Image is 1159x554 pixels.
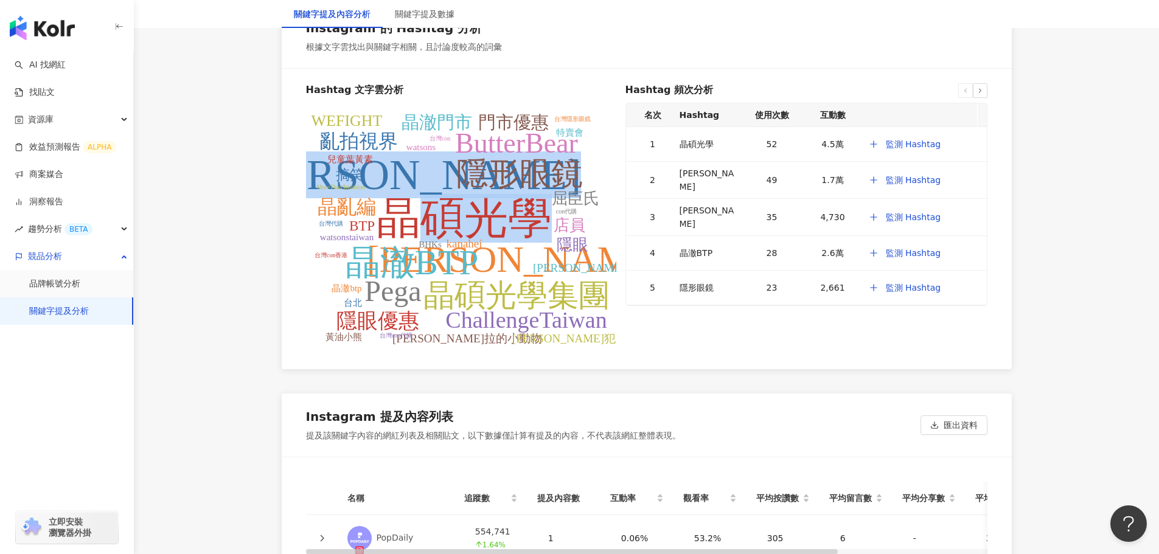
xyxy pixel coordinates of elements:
div: 23 [747,281,798,294]
span: 競品分析 [28,243,62,270]
div: 晶碩光學 [680,137,737,151]
img: logo [10,16,75,40]
tspan: ButterBear [455,128,578,159]
a: 找貼文 [15,86,55,99]
span: 監測 Hashtag [886,139,941,149]
tspan: [PERSON_NAME]拉 [533,261,636,274]
span: 1.64% [475,538,506,552]
th: 觀看率 [673,482,747,515]
tspan: ChallengeTaiwan [445,307,607,333]
th: 互動數 [802,103,863,127]
tspan: 兒童葉黃素 [327,154,372,164]
div: 52 [747,137,798,151]
tspan: 台灣con [429,135,450,142]
tspan: 晶碩光學集團 [423,279,610,313]
span: 監測 Hashtag [886,248,941,258]
div: 關鍵字提及數據 [395,7,454,21]
button: 監測 Hashtag [868,132,942,156]
a: chrome extension立即安裝 瀏覽器外掛 [16,511,118,544]
div: 554,741 [475,525,529,552]
h6: Hashtag 文字雲分析 [306,83,616,97]
div: 2,661 [807,281,858,294]
iframe: Help Scout Beacon - Open [1110,505,1147,542]
div: 關鍵字提及內容分析 [294,7,371,21]
div: [PERSON_NAME] [680,167,737,193]
th: 平均分享數 [893,482,966,515]
th: 互動率 [600,482,673,515]
tspan: 亂拍視界 [320,130,398,152]
tspan: 隱眼優惠 [336,310,419,332]
tspan: 晶亂編 [318,196,376,218]
img: KOL Avatar [347,526,372,550]
a: searchAI 找網紅 [15,59,66,71]
span: 立即安裝 瀏覽器外掛 [49,516,91,538]
div: 4.5萬 [807,137,858,151]
button: 監測 Hashtag [868,275,942,300]
div: [PERSON_NAME] [680,204,737,230]
div: 1 [636,137,670,151]
tspan: 店員 [554,216,585,234]
div: 6 [840,531,894,545]
tspan: 台北 [344,298,362,308]
div: - [913,531,967,545]
tspan: watsons [406,142,435,152]
tspan: 台灣代購 [319,220,343,227]
tspan: 晶澈btp [332,283,361,293]
div: 4,730 [807,210,858,224]
tspan: 隱眼 [557,236,588,254]
div: 0.06% [621,531,675,545]
span: plus [869,249,881,257]
a: 洞察報告 [15,196,63,208]
tspan: watsonstaiwan [319,232,374,242]
tspan: 台灣con代購 [379,332,412,339]
tspan: 特賣會 [555,128,583,137]
span: 平均分享數 [902,491,946,505]
button: 監測 Hashtag [868,168,942,192]
span: plus [869,283,881,292]
button: 匯出資料 [921,415,987,435]
tspan: con代購 [555,208,576,215]
th: 平均留言數 [820,482,893,515]
th: 平均按讚數 [747,482,820,515]
span: 平均互動數 [975,491,1019,505]
tspan: 門市優惠 [478,113,549,132]
div: 311 [986,531,1040,545]
span: 追蹤數 [464,491,508,505]
a: 關鍵字提及分析 [29,305,89,317]
span: 互動率 [610,491,654,505]
tspan: WEFIGHT [311,112,382,130]
tspan: [PERSON_NAME] [242,151,580,198]
span: 監測 Hashtag [886,175,941,185]
span: rise [15,225,23,234]
tspan: [PERSON_NAME]犯規了 [512,332,639,345]
div: BETA [64,223,92,235]
div: 28 [747,246,798,260]
tspan: MoreThanTriathlon [316,184,364,190]
div: 35 [747,210,798,224]
span: 監測 Hashtag [886,283,941,293]
span: 平均留言數 [829,491,873,505]
button: 監測 Hashtag [868,241,942,265]
span: 平均按讚數 [756,491,800,505]
th: 名次 [626,103,675,127]
tspan: [PERSON_NAME] [366,238,666,280]
span: arrow-up [475,541,482,548]
tspan: BHKs [419,240,442,249]
span: plus [869,140,881,148]
div: 305 [767,531,821,545]
tspan: kanahei [446,237,482,250]
span: 匯出資料 [944,416,978,435]
div: 49 [747,173,798,187]
div: 5 [636,281,670,294]
th: 提及內容數 [527,482,600,515]
div: 2.6萬 [807,246,858,260]
tspan: Pega [364,275,421,307]
div: 2 [636,173,670,187]
tspan: 晶碩光學 [377,194,552,243]
div: 3 [636,210,670,224]
div: Instagram 提及內容列表 [306,408,453,425]
div: 4 [636,246,670,260]
a: 商案媒合 [15,168,63,181]
tspan: [PERSON_NAME]拉的小動物 [392,332,542,345]
tspan: 屈臣氏 [552,190,599,207]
